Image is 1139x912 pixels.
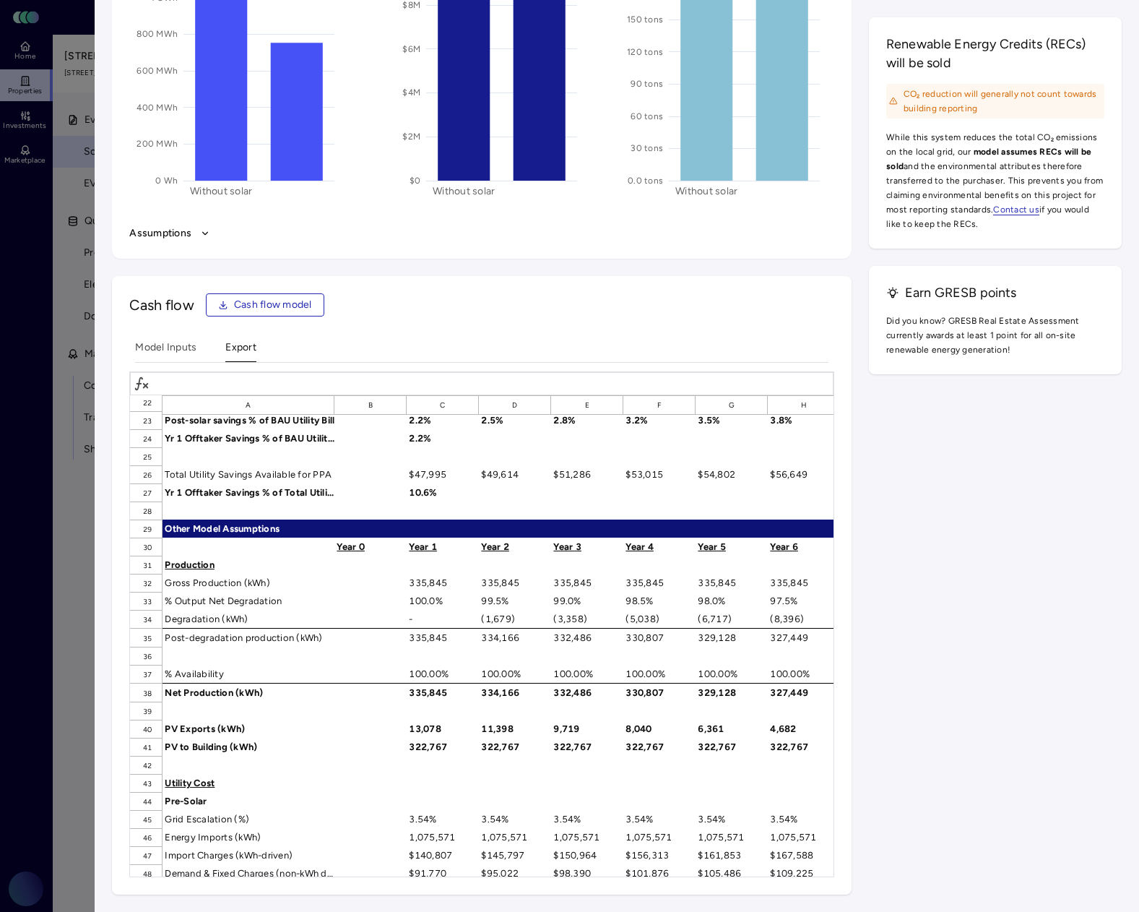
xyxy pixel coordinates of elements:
div: Energy Imports (kWh) [163,828,334,846]
div: 330,807 [623,683,696,702]
div: $54,802 [696,465,768,483]
div: (5,038) [623,610,696,628]
div: 332,486 [551,683,623,702]
div: 335,845 [768,574,840,592]
span: CO₂ reduction will generally not count towards building reporting [904,87,1101,116]
div: % Availability [163,665,334,683]
div: 334,166 [479,683,551,702]
div: 1,075,571 [407,828,479,846]
div: Year 3 [551,538,623,556]
div: Year 6 [768,538,840,556]
text: $0 [410,176,421,186]
div: 98.5% [623,592,696,610]
div: 332,486 [551,628,623,647]
div: Year 0 [334,538,407,556]
div: 41 [130,738,163,756]
text: Without solar [433,185,495,197]
div: $109,225 [768,864,840,882]
div: 35 [130,628,163,647]
div: PV to Building (kWh) [163,738,334,756]
div: 37 [130,665,163,683]
span: model assumes RECs will be sold [886,147,1091,171]
div: 322,767 [696,738,768,756]
div: Demand & Fixed Charges (non-kWh driven) [163,864,334,882]
div: Year 2 [479,538,551,556]
div: 24 [130,429,163,447]
text: 0.0 tons [628,176,663,186]
span: Did you know? GRESB Real Estate Assessment currently awards at least 1 point for all on-site rene... [886,314,1104,357]
div: $53,015 [623,465,696,483]
div: 322,767 [551,738,623,756]
div: 39 [130,702,163,720]
span: Cash flow [129,295,194,315]
div: 33 [130,592,163,610]
div: Yr 1 Offtaker Savings % of Total Utility Savings Avail. [163,483,334,502]
div: G [696,395,768,415]
div: 11,398 [479,720,551,738]
button: Assumptions [129,225,834,241]
text: Without solar [675,185,737,197]
div: Degradation (kWh) [163,610,334,628]
div: 1,075,571 [623,828,696,846]
div: 335,845 [407,574,479,592]
div: 34 [130,610,163,628]
div: 335,845 [551,574,623,592]
button: Export [225,340,256,362]
div: 2.5% [479,411,551,429]
div: 1,075,571 [551,828,623,846]
div: 335,845 [479,574,551,592]
div: 334,166 [479,628,551,647]
div: Net Production (kWh) [163,683,334,702]
text: $6M [403,44,421,54]
div: 3.54% [696,810,768,828]
div: Pre-Solar [163,792,334,810]
div: (1,679) [479,610,551,628]
div: Other Model Assumptions [163,520,334,538]
h3: Earn GRESB points [886,283,1104,302]
a: Cash flow model [206,293,324,317]
div: 3.54% [551,810,623,828]
div: 329,128 [696,628,768,647]
div: 100.00% [696,665,768,683]
div: F [623,395,696,415]
div: 2.8% [551,411,623,429]
div: 330,807 [623,628,696,647]
div: 99.5% [479,592,551,610]
div: 29 [130,520,163,538]
div: 100.00% [623,665,696,683]
div: 335,845 [407,683,479,702]
div: 3.54% [768,810,840,828]
text: 60 tons [631,111,663,121]
div: C [407,395,479,415]
div: $161,853 [696,846,768,864]
button: Model Inputs [135,340,196,362]
div: A [163,395,334,415]
div: 100.00% [407,665,479,683]
div: 13,078 [407,720,479,738]
div: 3.54% [623,810,696,828]
div: 45 [130,810,163,828]
text: 90 tons [631,79,663,89]
div: Total Utility Savings Available for PPA [163,465,334,483]
span: Cash flow model [234,297,312,313]
text: 400 MWh [137,103,178,113]
div: 100.00% [479,665,551,683]
div: 1,075,571 [479,828,551,846]
div: $105,486 [696,864,768,882]
div: B [334,395,407,415]
div: $140,807 [407,846,479,864]
div: 327,449 [768,683,840,702]
div: 100.00% [768,665,840,683]
div: 10.6% [407,483,479,502]
div: - [407,610,479,628]
div: $145,797 [479,846,551,864]
div: 99.0% [551,592,623,610]
div: 3.5% [696,411,768,429]
div: 1,075,571 [768,828,840,846]
div: 4,682 [768,720,840,738]
div: Year 1 [407,538,479,556]
div: 322,767 [623,738,696,756]
div: 47 [130,846,163,864]
text: 0 Wh [155,176,178,186]
div: 2.2% [407,429,479,447]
